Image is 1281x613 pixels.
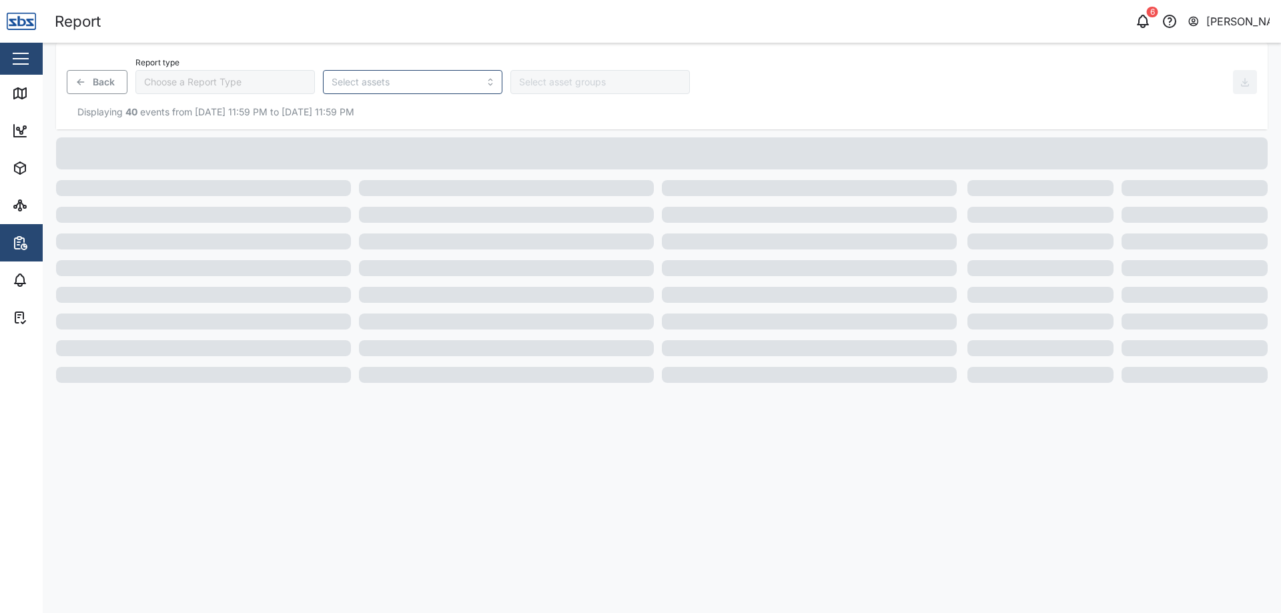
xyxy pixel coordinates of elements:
[35,273,76,287] div: Alarms
[35,310,71,325] div: Tasks
[67,70,127,94] button: Back
[125,106,137,117] strong: 40
[1206,13,1270,30] div: [PERSON_NAME]
[35,235,80,250] div: Reports
[93,71,115,93] span: Back
[1187,12,1270,31] button: [PERSON_NAME]
[7,7,36,36] img: Main Logo
[332,77,478,87] input: Select assets
[35,123,95,138] div: Dashboard
[135,58,179,67] label: Report type
[55,10,101,33] div: Report
[67,105,1257,119] div: Displaying events from [DATE] 11:59 PM to [DATE] 11:59 PM
[1147,7,1158,17] div: 6
[35,86,65,101] div: Map
[35,198,67,213] div: Sites
[35,161,76,175] div: Assets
